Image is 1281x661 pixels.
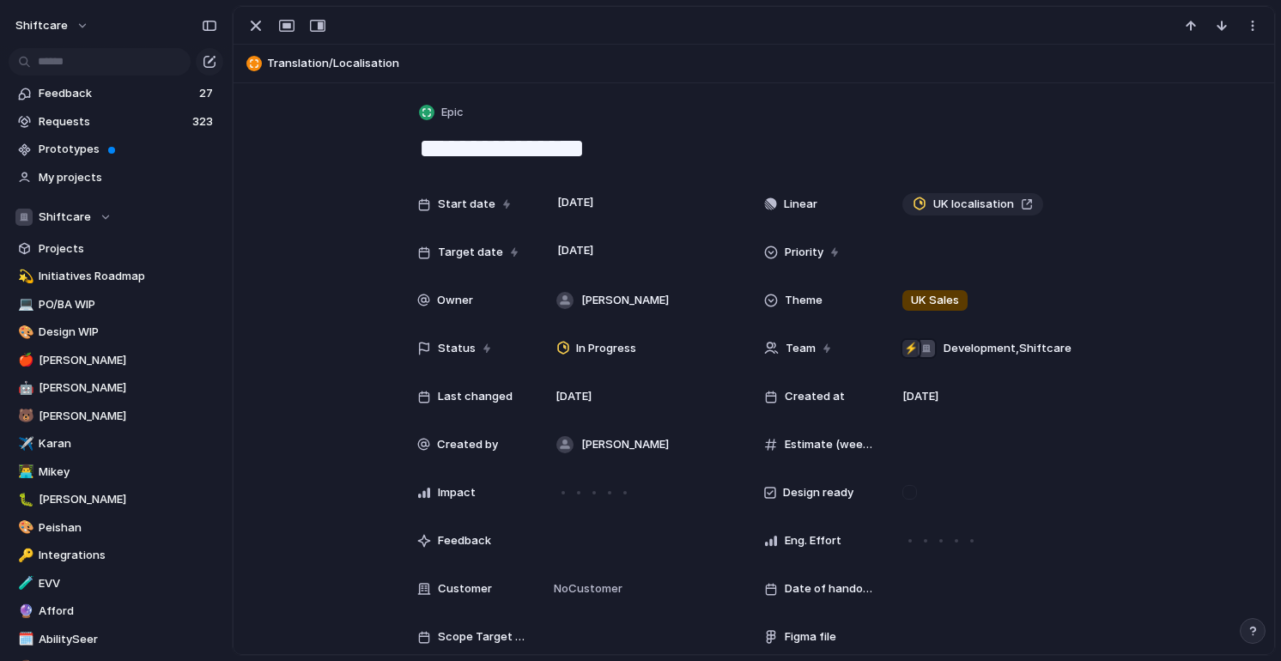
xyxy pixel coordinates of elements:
span: UK localisation [933,196,1014,213]
span: [DATE] [553,192,598,213]
a: 🐻[PERSON_NAME] [9,403,223,429]
div: 🐛 [18,490,30,510]
span: Design WIP [39,324,217,341]
span: Initiatives Roadmap [39,268,217,285]
span: EVV [39,575,217,592]
button: 🐛 [15,491,33,508]
span: 323 [192,113,216,130]
span: Linear [784,196,817,213]
span: Start date [438,196,495,213]
div: ✈️Karan [9,431,223,457]
span: [PERSON_NAME] [39,491,217,508]
span: [PERSON_NAME] [39,408,217,425]
span: Peishan [39,519,217,537]
div: ✈️ [18,434,30,454]
span: Afford [39,603,217,620]
a: 🧪EVV [9,571,223,597]
span: UK Sales [911,292,959,309]
button: 🧪 [15,575,33,592]
a: 💻PO/BA WIP [9,292,223,318]
a: 🔑Integrations [9,543,223,568]
button: 🎨 [15,519,33,537]
span: Prototypes [39,141,217,158]
a: 🐛[PERSON_NAME] [9,487,223,512]
div: 👨‍💻Mikey [9,459,223,485]
span: Feedback [39,85,194,102]
button: Epic [416,100,469,125]
div: 🔮 [18,602,30,622]
span: Impact [438,484,476,501]
span: shiftcare [15,17,68,34]
button: Translation/Localisation [241,50,1266,77]
a: 🗓️AbilitySeer [9,627,223,652]
span: In Progress [576,340,636,357]
div: 🐻 [18,406,30,426]
span: Integrations [39,547,217,564]
span: PO/BA WIP [39,296,217,313]
a: 🤖[PERSON_NAME] [9,375,223,401]
span: Translation/Localisation [267,55,1266,72]
span: Last changed [438,388,513,405]
button: 🍎 [15,352,33,369]
button: 💻 [15,296,33,313]
a: 🔮Afford [9,598,223,624]
button: 🔮 [15,603,33,620]
span: Owner [437,292,473,309]
button: shiftcare [8,12,98,39]
a: Requests323 [9,109,223,135]
a: 🍎[PERSON_NAME] [9,348,223,373]
a: Projects [9,236,223,262]
span: Date of handover [785,580,874,597]
button: Shiftcare [9,204,223,230]
span: My projects [39,169,217,186]
span: Created by [437,436,498,453]
span: Customer [438,580,492,597]
div: 🔑 [18,546,30,566]
span: Shiftcare [39,209,91,226]
span: [DATE] [553,240,598,261]
span: Estimate (weeks) [785,436,874,453]
span: Epic [441,104,464,121]
span: [PERSON_NAME] [581,436,669,453]
span: [PERSON_NAME] [39,379,217,397]
div: 👨‍💻 [18,462,30,482]
div: 🎨 [18,323,30,343]
span: Development , Shiftcare [944,340,1072,357]
span: Projects [39,240,217,258]
a: 💫Initiatives Roadmap [9,264,223,289]
span: Feedback [438,532,491,549]
span: [DATE] [902,388,938,405]
a: 🎨Design WIP [9,319,223,345]
span: No Customer [549,580,622,597]
button: 🤖 [15,379,33,397]
span: Figma file [785,628,836,646]
button: 👨‍💻 [15,464,33,481]
span: [DATE] [556,388,592,405]
button: 🐻 [15,408,33,425]
div: ⚡ [902,340,920,357]
span: Mikey [39,464,217,481]
span: AbilitySeer [39,631,217,648]
div: 🎨 [18,518,30,537]
div: 🧪 [18,573,30,593]
button: 🔑 [15,547,33,564]
span: Karan [39,435,217,452]
div: 🗓️ [18,629,30,649]
a: Feedback27 [9,81,223,106]
span: Priority [785,244,823,261]
button: 💫 [15,268,33,285]
div: 💻 [18,294,30,314]
span: Created at [785,388,845,405]
span: [PERSON_NAME] [39,352,217,369]
a: 🎨Peishan [9,515,223,541]
span: Requests [39,113,187,130]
